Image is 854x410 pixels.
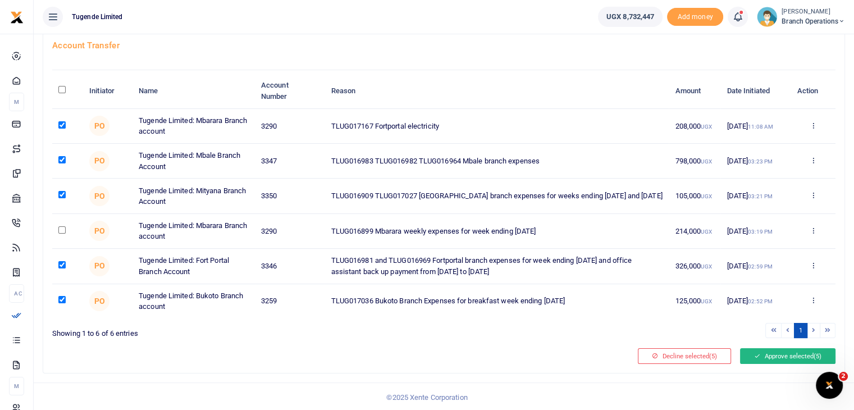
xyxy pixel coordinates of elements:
[89,186,109,206] span: Peace Otema
[89,291,109,311] span: Peace Otema
[669,214,720,249] td: 214,000
[9,377,24,395] li: M
[720,214,791,249] td: [DATE]
[133,144,255,179] td: Tugende Limited: Mbale Branch Account
[325,214,669,249] td: TLUG016899 Mbarara weekly expenses for week ending [DATE]
[667,8,723,26] span: Add money
[709,352,717,360] span: (5)
[133,179,255,213] td: Tugende Limited: Mityana Branch Account
[325,249,669,284] td: TLUG016981 and TLUG016969 Fortportal branch expenses for week ending [DATE] and office assistant ...
[748,193,773,199] small: 03:21 PM
[52,322,440,339] div: Showing 1 to 6 of 6 entries
[701,158,711,165] small: UGX
[720,249,791,284] td: [DATE]
[10,11,24,24] img: logo-small
[794,323,807,338] a: 1
[89,151,109,171] span: Peace Otema
[757,7,777,27] img: profile-user
[598,7,663,27] a: UGX 8,732,447
[255,109,325,144] td: 3290
[10,12,24,21] a: logo-small logo-large logo-large
[667,8,723,26] li: Toup your wallet
[782,7,845,17] small: [PERSON_NAME]
[255,214,325,249] td: 3290
[325,144,669,179] td: TLUG016983 TLUG016982 TLUG016964 Mbale branch expenses
[720,144,791,179] td: [DATE]
[669,74,720,108] th: Amount: activate to sort column ascending
[782,16,845,26] span: Branch Operations
[89,221,109,241] span: Peace Otema
[757,7,845,27] a: profile-user [PERSON_NAME] Branch Operations
[52,39,835,52] h4: Account Transfer
[255,284,325,318] td: 3259
[67,12,127,22] span: Tugende Limited
[720,284,791,318] td: [DATE]
[720,179,791,213] td: [DATE]
[720,74,791,108] th: Date Initiated: activate to sort column ascending
[791,74,835,108] th: Action: activate to sort column ascending
[638,348,731,364] button: Decline selected(5)
[255,179,325,213] td: 3350
[325,74,669,108] th: Reason: activate to sort column ascending
[669,144,720,179] td: 798,000
[255,74,325,108] th: Account Number: activate to sort column ascending
[606,11,654,22] span: UGX 8,732,447
[748,263,773,270] small: 02:59 PM
[701,124,711,130] small: UGX
[9,284,24,303] li: Ac
[9,93,24,111] li: M
[720,109,791,144] td: [DATE]
[669,179,720,213] td: 105,000
[748,298,773,304] small: 02:52 PM
[701,229,711,235] small: UGX
[701,263,711,270] small: UGX
[89,116,109,136] span: Peace Otema
[839,372,848,381] span: 2
[133,249,255,284] td: Tugende Limited: Fort Portal Branch Account
[669,249,720,284] td: 326,000
[748,229,773,235] small: 03:19 PM
[325,109,669,144] td: TLUG017167 Fortportal electricity
[816,372,843,399] iframe: Intercom live chat
[255,144,325,179] td: 3347
[89,256,109,276] span: Peace Otema
[667,12,723,20] a: Add money
[325,179,669,213] td: TLUG016909 TLUG017027 [GEOGRAPHIC_DATA] branch expenses for weeks ending [DATE] and [DATE]
[740,348,835,364] button: Approve selected(5)
[669,109,720,144] td: 208,000
[669,284,720,318] td: 125,000
[133,284,255,318] td: Tugende Limited: Bukoto Branch account
[701,298,711,304] small: UGX
[133,109,255,144] td: Tugende Limited: Mbarara Branch account
[255,249,325,284] td: 3346
[133,214,255,249] td: Tugende Limited: Mbarara Branch account
[52,74,83,108] th: : activate to sort column descending
[593,7,667,27] li: Wallet ballance
[701,193,711,199] small: UGX
[325,284,669,318] td: TLUG017036 Bukoto Branch Expenses for breakfast week ending [DATE]
[748,124,773,130] small: 11:08 AM
[133,74,255,108] th: Name: activate to sort column ascending
[748,158,773,165] small: 03:23 PM
[814,352,821,360] span: (5)
[83,74,133,108] th: Initiator: activate to sort column ascending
